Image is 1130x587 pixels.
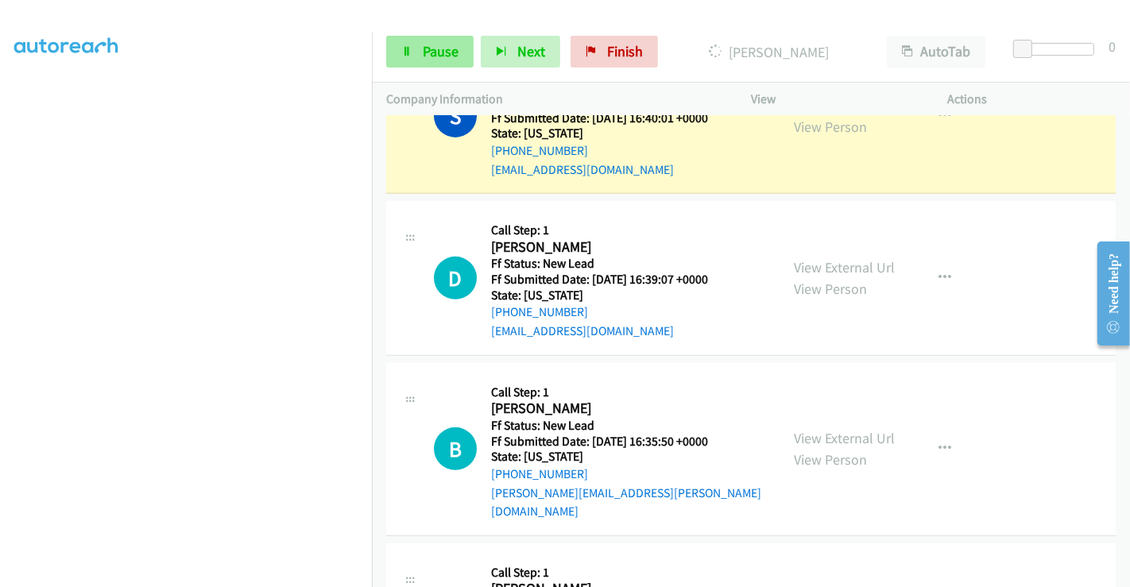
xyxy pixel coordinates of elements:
a: [EMAIL_ADDRESS][DOMAIN_NAME] [491,323,674,338]
a: View Person [794,280,867,298]
h5: State: [US_STATE] [491,449,765,465]
a: View Person [794,450,867,469]
h1: B [434,427,477,470]
button: Next [481,36,560,68]
a: [PHONE_NUMBER] [491,143,588,158]
a: View Person [794,118,867,136]
h5: Call Step: 1 [491,384,765,400]
h1: S [434,95,477,137]
h5: Ff Submitted Date: [DATE] 16:35:50 +0000 [491,434,765,450]
h5: Ff Submitted Date: [DATE] 16:40:01 +0000 [491,110,728,126]
h5: Ff Status: New Lead [491,256,728,272]
p: Actions [948,90,1116,109]
div: The call is yet to be attempted [434,257,477,299]
a: [PHONE_NUMBER] [491,304,588,319]
iframe: Resource Center [1085,230,1130,357]
span: Pause [423,42,459,60]
h1: D [434,257,477,299]
h5: Ff Status: New Lead [491,418,765,434]
a: View External Url [794,429,895,447]
a: [PERSON_NAME][EMAIL_ADDRESS][PERSON_NAME][DOMAIN_NAME] [491,485,761,519]
div: The call is yet to be attempted [434,427,477,470]
h5: Call Step: 1 [491,222,728,238]
h2: [PERSON_NAME] [491,238,728,257]
p: [PERSON_NAME] [679,41,858,63]
a: [EMAIL_ADDRESS][DOMAIN_NAME] [491,162,674,177]
a: [PHONE_NUMBER] [491,466,588,481]
div: 0 [1109,36,1116,57]
h5: State: [US_STATE] [491,126,728,141]
span: Next [517,42,545,60]
div: Delay between calls (in seconds) [1021,43,1094,56]
h5: Call Step: 1 [491,565,708,581]
p: View [751,90,919,109]
h2: [PERSON_NAME] [491,400,765,418]
a: Finish [571,36,658,68]
p: Company Information [386,90,722,109]
button: AutoTab [887,36,985,68]
span: Finish [607,42,643,60]
a: Pause [386,36,474,68]
h5: State: [US_STATE] [491,288,728,303]
a: View External Url [794,258,895,276]
h5: Ff Submitted Date: [DATE] 16:39:07 +0000 [491,272,728,288]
